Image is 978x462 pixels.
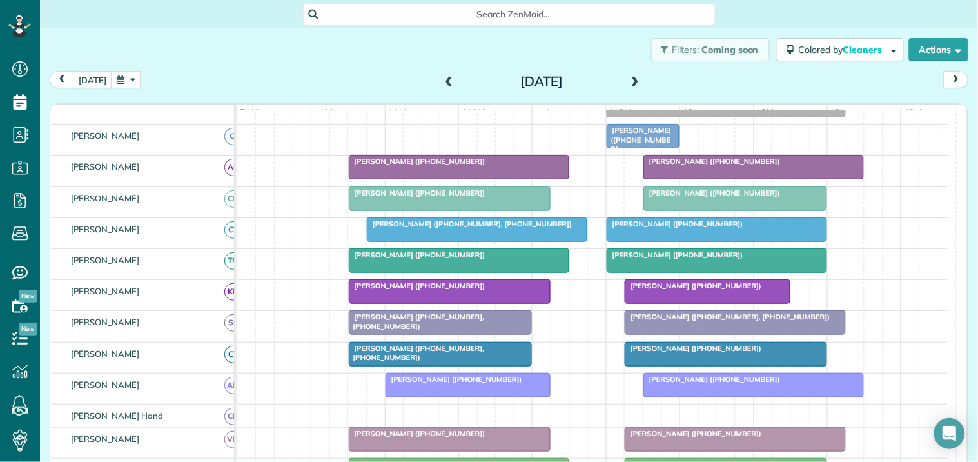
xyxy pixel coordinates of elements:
[224,346,242,363] span: CT
[224,221,242,239] span: CT
[624,429,762,438] span: [PERSON_NAME] ([PHONE_NUMBER])
[68,224,142,234] span: [PERSON_NAME]
[50,71,74,88] button: prev
[348,281,486,290] span: [PERSON_NAME] ([PHONE_NUMBER])
[754,107,777,117] span: 2pm
[843,44,885,55] span: Cleaners
[68,130,142,141] span: [PERSON_NAME]
[68,193,142,203] span: [PERSON_NAME]
[68,379,142,390] span: [PERSON_NAME]
[902,107,924,117] span: 4pm
[624,312,830,321] span: [PERSON_NAME] ([PHONE_NUMBER], [PHONE_NUMBER])
[348,157,486,166] span: [PERSON_NAME] ([PHONE_NUMBER])
[533,107,562,117] span: 11am
[311,107,335,117] span: 8am
[68,434,142,444] span: [PERSON_NAME]
[385,375,523,384] span: [PERSON_NAME] ([PHONE_NUMBER])
[348,429,486,438] span: [PERSON_NAME] ([PHONE_NUMBER])
[643,188,781,197] span: [PERSON_NAME] ([PHONE_NUMBER])
[224,314,242,332] span: SC
[672,44,699,55] span: Filters:
[348,250,486,259] span: [PERSON_NAME] ([PHONE_NUMBER])
[224,159,242,176] span: AR
[68,348,142,359] span: [PERSON_NAME]
[909,38,968,61] button: Actions
[224,252,242,270] span: TM
[828,107,850,117] span: 3pm
[224,408,242,425] span: CH
[237,107,261,117] span: 7am
[68,410,166,421] span: [PERSON_NAME] Hand
[643,375,781,384] span: [PERSON_NAME] ([PHONE_NUMBER])
[459,107,488,117] span: 10am
[606,250,744,259] span: [PERSON_NAME] ([PHONE_NUMBER])
[348,312,485,330] span: [PERSON_NAME] ([PHONE_NUMBER], [PHONE_NUMBER])
[348,188,486,197] span: [PERSON_NAME] ([PHONE_NUMBER])
[68,317,142,327] span: [PERSON_NAME]
[224,283,242,301] span: KD
[224,128,242,145] span: CJ
[19,323,37,336] span: New
[606,126,674,172] span: [PERSON_NAME] ([PHONE_NUMBER], [PHONE_NUMBER])
[224,190,242,208] span: CM
[624,344,762,353] span: [PERSON_NAME] ([PHONE_NUMBER])
[462,74,623,88] h2: [DATE]
[934,418,965,449] div: Open Intercom Messenger
[386,107,409,117] span: 9am
[624,281,762,290] span: [PERSON_NAME] ([PHONE_NUMBER])
[73,71,112,88] button: [DATE]
[944,71,968,88] button: next
[799,44,887,55] span: Colored by
[68,255,142,265] span: [PERSON_NAME]
[606,219,744,228] span: [PERSON_NAME] ([PHONE_NUMBER])
[224,377,242,394] span: AM
[366,219,572,228] span: [PERSON_NAME] ([PHONE_NUMBER], [PHONE_NUMBER])
[224,431,242,448] span: VM
[643,157,781,166] span: [PERSON_NAME] ([PHONE_NUMBER])
[68,161,142,172] span: [PERSON_NAME]
[19,290,37,303] span: New
[701,44,759,55] span: Coming soon
[68,286,142,296] span: [PERSON_NAME]
[680,107,703,117] span: 1pm
[348,344,485,362] span: [PERSON_NAME] ([PHONE_NUMBER], [PHONE_NUMBER])
[607,107,634,117] span: 12pm
[776,38,904,61] button: Colored byCleaners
